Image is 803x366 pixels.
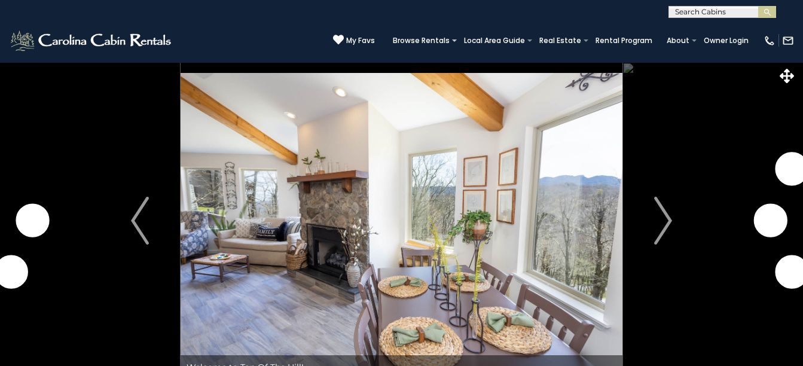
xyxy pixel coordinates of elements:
a: Rental Program [590,32,658,49]
img: White-1-2.png [9,29,175,53]
a: Owner Login [698,32,755,49]
a: Local Area Guide [458,32,531,49]
img: arrow [654,197,672,245]
img: arrow [131,197,149,245]
a: Real Estate [533,32,587,49]
img: mail-regular-white.png [782,35,794,47]
a: Browse Rentals [387,32,456,49]
img: phone-regular-white.png [764,35,775,47]
span: My Favs [346,35,375,46]
a: My Favs [333,34,375,47]
a: About [661,32,695,49]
